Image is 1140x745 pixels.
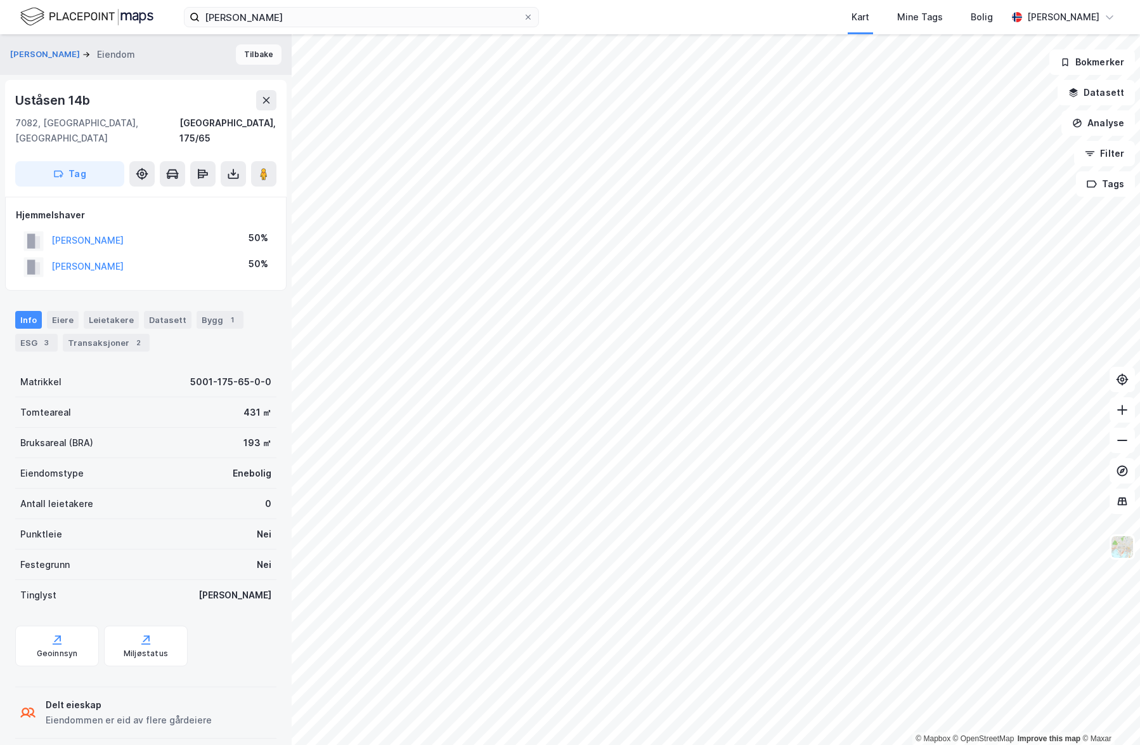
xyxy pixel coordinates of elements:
div: Festegrunn [20,557,70,572]
div: Eiere [47,311,79,329]
div: Tinglyst [20,588,56,603]
div: Eiendomstype [20,466,84,481]
div: Delt eieskap [46,697,212,713]
div: [PERSON_NAME] [198,588,271,603]
div: Antall leietakere [20,496,93,511]
div: 3 [40,336,53,349]
img: Z [1110,535,1134,559]
div: Uståsen 14b [15,90,93,110]
button: Filter [1074,141,1135,166]
div: Tomteareal [20,405,71,420]
div: 7082, [GEOGRAPHIC_DATA], [GEOGRAPHIC_DATA] [15,115,179,146]
iframe: Chat Widget [1077,684,1140,745]
div: Punktleie [20,527,62,542]
div: Enebolig [233,466,271,481]
div: Miljøstatus [124,649,168,659]
button: Tag [15,161,124,187]
button: Analyse [1061,110,1135,136]
div: Hjemmelshaver [16,208,276,223]
div: Info [15,311,42,329]
div: Matrikkel [20,374,62,390]
div: Geoinnsyn [37,649,78,659]
div: Nei [257,557,271,572]
div: 1 [226,313,238,326]
div: Transaksjoner [63,334,150,352]
div: Kontrollprogram for chat [1077,684,1140,745]
img: logo.f888ab2527a4732fd821a326f86c7f29.svg [20,6,153,28]
div: [PERSON_NAME] [1027,10,1099,25]
button: [PERSON_NAME] [10,48,82,61]
button: Tags [1076,171,1135,197]
div: 431 ㎡ [243,405,271,420]
div: Eiendommen er eid av flere gårdeiere [46,713,212,728]
div: 193 ㎡ [243,435,271,451]
button: Bokmerker [1049,49,1135,75]
button: Tilbake [236,44,282,65]
div: Mine Tags [897,10,943,25]
div: 50% [249,256,268,272]
div: ESG [15,334,58,352]
div: Datasett [144,311,191,329]
a: Improve this map [1018,734,1080,743]
div: [GEOGRAPHIC_DATA], 175/65 [179,115,276,146]
button: Datasett [1058,80,1135,105]
div: Bolig [971,10,993,25]
a: Mapbox [916,734,950,743]
div: Bygg [197,311,243,329]
div: 0 [265,496,271,511]
div: 50% [249,230,268,246]
div: Kart [852,10,869,25]
div: Nei [257,527,271,542]
input: Søk på adresse, matrikkel, gårdeiere, leietakere eller personer [200,8,523,27]
div: Eiendom [97,47,135,62]
div: 2 [132,336,145,349]
a: OpenStreetMap [953,734,1014,743]
div: 5001-175-65-0-0 [190,374,271,390]
div: Leietakere [84,311,139,329]
div: Bruksareal (BRA) [20,435,93,451]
